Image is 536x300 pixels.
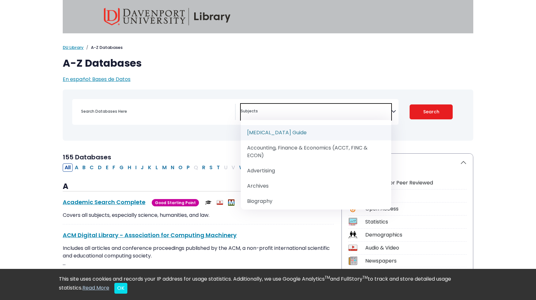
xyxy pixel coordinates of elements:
[133,163,138,172] button: Filter Results I
[63,198,145,206] a: Academic Search Complete
[362,275,368,280] sup: TM
[118,163,125,172] button: Filter Results G
[96,163,104,172] button: Filter Results D
[325,275,330,280] sup: TM
[228,199,234,206] img: MeL (Michigan electronic Library)
[365,218,467,226] div: Statistics
[237,163,246,172] button: Filter Results W
[104,8,231,25] img: Davenport University Library
[63,90,473,141] nav: Search filters
[241,140,391,163] li: Accounting, Finance & Economics (ACCT, FINC & ECON)
[215,163,222,172] button: Filter Results T
[217,199,223,206] img: Audio & Video
[63,211,334,219] p: Covers all subjects, especially science, humanities, and law.
[77,107,235,116] input: Search database by title or keyword
[342,154,473,171] button: Icon Legend
[63,44,473,51] nav: breadcrumb
[200,163,207,172] button: Filter Results R
[241,194,391,209] li: Biography
[63,231,237,239] a: ACM Digital Library - Association for Computing Machinery
[348,217,357,226] img: Icon Statistics
[111,163,117,172] button: Filter Results F
[241,125,391,140] li: [MEDICAL_DATA] Guide
[146,163,153,172] button: Filter Results K
[63,182,334,191] h3: A
[88,163,96,172] button: Filter Results C
[365,192,467,200] div: e-Book
[63,163,73,172] button: All
[73,163,80,172] button: Filter Results A
[348,257,357,265] img: Icon Newspapers
[176,163,184,172] button: Filter Results O
[63,163,277,171] div: Alpha-list to filter by first letter of database name
[207,163,214,172] button: Filter Results S
[84,44,123,51] li: A-Z Databases
[82,284,109,291] a: Read More
[365,179,467,187] div: Scholarly or Peer Reviewed
[126,163,133,172] button: Filter Results H
[104,163,110,172] button: Filter Results E
[80,163,87,172] button: Filter Results B
[160,163,169,172] button: Filter Results M
[139,163,146,172] button: Filter Results J
[348,243,357,252] img: Icon Audio & Video
[348,230,357,239] img: Icon Demographics
[241,178,391,194] li: Archives
[365,244,467,252] div: Audio & Video
[63,244,334,267] p: Includes all articles and conference proceedings published by the ACM, a non-profit international...
[169,163,176,172] button: Filter Results N
[185,163,192,172] button: Filter Results P
[63,57,473,69] h1: A-Z Databases
[365,257,467,265] div: Newspapers
[63,44,84,50] a: DU Library
[241,109,391,114] textarea: Search
[59,275,477,294] div: This site uses cookies and records your IP address for usage statistics. Additionally, we use Goo...
[241,163,391,178] li: Advertising
[114,283,127,294] button: Close
[154,163,160,172] button: Filter Results L
[205,199,212,206] img: Scholarly or Peer Reviewed
[365,205,467,213] div: Open Access
[63,153,111,162] span: 155 Databases
[410,104,453,119] button: Submit for Search Results
[152,199,199,206] span: Good Starting Point
[63,76,131,83] a: En español: Bases de Datos
[365,231,467,239] div: Demographics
